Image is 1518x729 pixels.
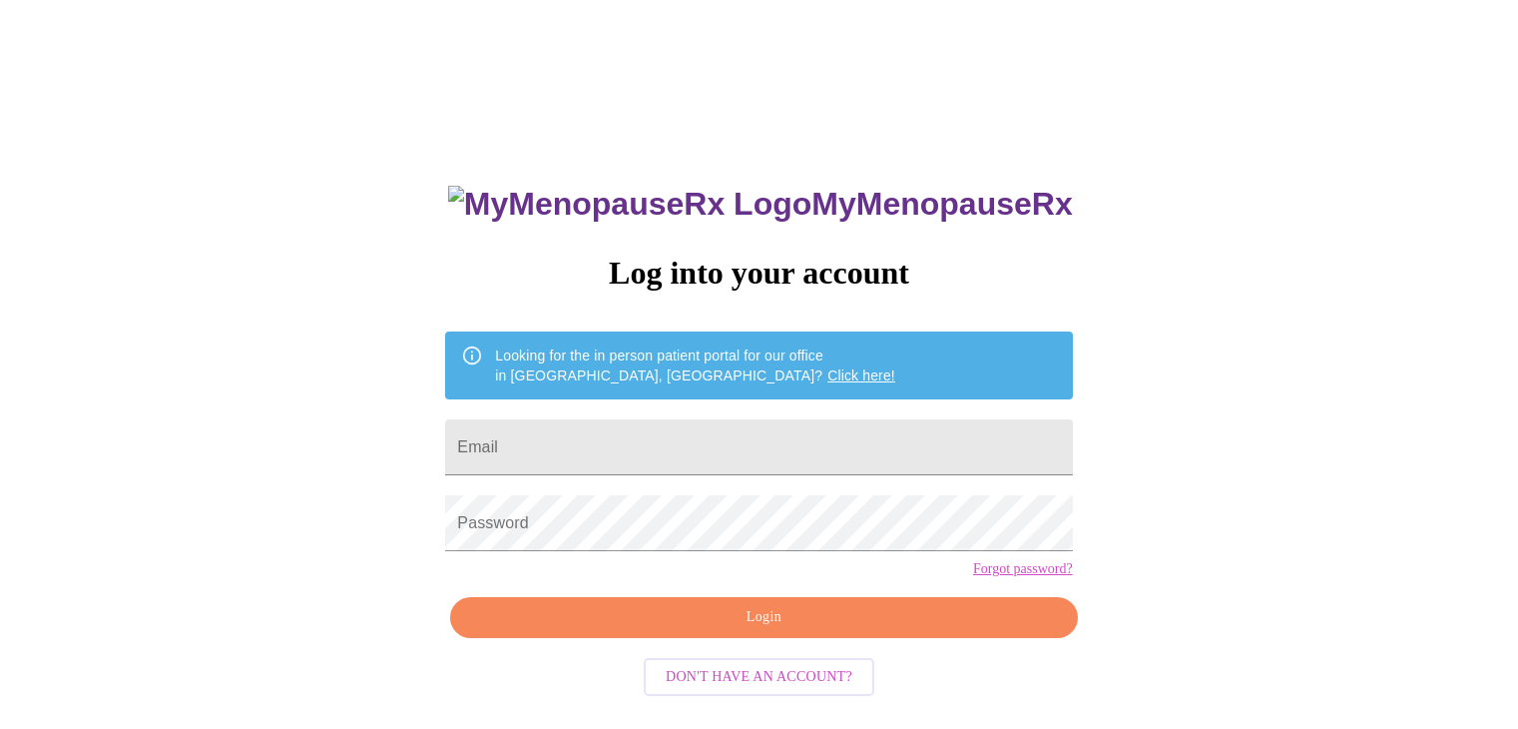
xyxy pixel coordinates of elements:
[973,561,1073,577] a: Forgot password?
[448,186,811,223] img: MyMenopauseRx Logo
[495,338,895,393] div: Looking for the in person patient portal for our office in [GEOGRAPHIC_DATA], [GEOGRAPHIC_DATA]?
[639,666,879,683] a: Don't have an account?
[827,367,895,383] a: Click here!
[473,605,1054,630] span: Login
[448,186,1073,223] h3: MyMenopauseRx
[644,658,874,697] button: Don't have an account?
[445,255,1072,292] h3: Log into your account
[666,665,852,690] span: Don't have an account?
[450,597,1077,638] button: Login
